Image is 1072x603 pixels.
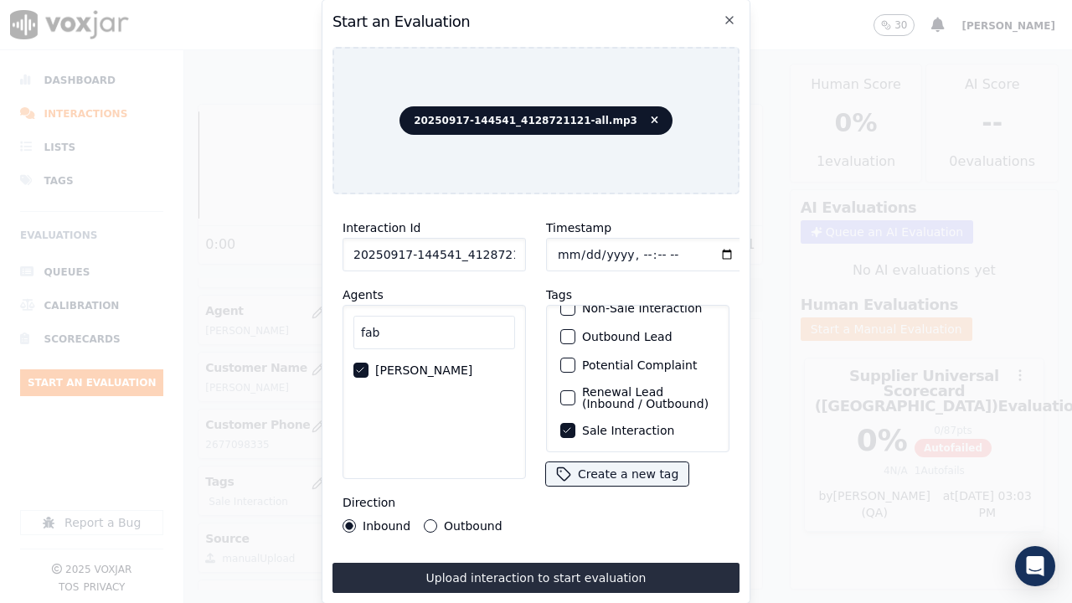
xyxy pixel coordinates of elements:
[546,462,688,486] button: Create a new tag
[363,520,410,532] label: Inbound
[582,386,715,410] label: Renewal Lead (Inbound / Outbound)
[332,10,740,33] h2: Start an Evaluation
[399,106,673,135] span: 20250917-144541_4128721121-all.mp3
[332,563,740,593] button: Upload interaction to start evaluation
[343,238,526,271] input: reference id, file name, etc
[582,302,702,314] label: Non-Sale Interaction
[582,425,674,436] label: Sale Interaction
[582,359,697,371] label: Potential Complaint
[343,221,420,234] label: Interaction Id
[343,288,384,301] label: Agents
[546,288,572,301] label: Tags
[1015,546,1055,586] div: Open Intercom Messenger
[582,331,673,343] label: Outbound Lead
[375,364,472,376] label: [PERSON_NAME]
[444,520,502,532] label: Outbound
[343,496,395,509] label: Direction
[546,221,611,234] label: Timestamp
[353,316,515,349] input: Search Agents...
